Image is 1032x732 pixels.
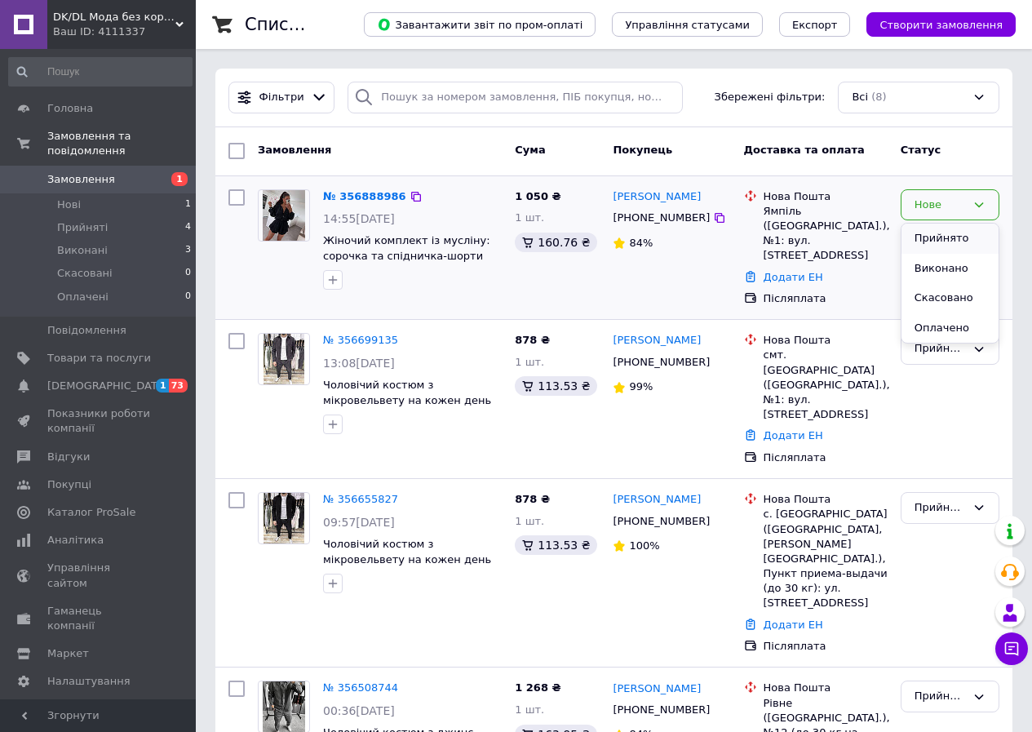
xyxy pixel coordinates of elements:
div: 113.53 ₴ [515,535,596,555]
div: Післяплата [764,291,888,306]
span: 14:55[DATE] [323,212,395,225]
div: 113.53 ₴ [515,376,596,396]
a: Чоловічий костюм з мікровельвету на кожен день [323,538,491,566]
span: 0 [185,290,191,304]
span: 1 шт. [515,515,544,527]
div: 160.76 ₴ [515,233,596,252]
span: Головна [47,101,93,116]
button: Створити замовлення [866,12,1016,37]
span: Оплачені [57,290,109,304]
span: Скасовані [57,266,113,281]
li: Оплачено [901,313,999,344]
img: Фото товару [264,493,305,543]
span: 1 [185,197,191,212]
span: Відгуки [47,450,90,464]
a: № 356699135 [323,334,398,346]
span: (8) [871,91,886,103]
button: Завантажити звіт по пром-оплаті [364,12,596,37]
span: 99% [629,380,653,393]
span: 1 050 ₴ [515,190,560,202]
div: Ямпіль ([GEOGRAPHIC_DATA].), №1: вул. [STREET_ADDRESS] [764,204,888,264]
div: Нова Пошта [764,189,888,204]
span: 84% [629,237,653,249]
input: Пошук за номером замовлення, ПІБ покупця, номером телефону, Email, номером накладної [348,82,683,113]
button: Управління статусами [612,12,763,37]
div: Післяплата [764,450,888,465]
span: 100% [629,539,659,552]
button: Чат з покупцем [995,632,1028,665]
a: Чоловічий костюм з мікровельвету на кожен день [323,379,491,406]
a: Фото товару [258,333,310,385]
a: Фото товару [258,189,310,242]
div: Нова Пошта [764,333,888,348]
a: [PERSON_NAME] [613,189,701,205]
span: Покупець [613,144,672,156]
h1: Список замовлень [245,15,410,34]
div: Прийнято [915,340,966,357]
span: Збережені фільтри: [715,90,826,105]
span: 1 шт. [515,703,544,716]
span: 878 ₴ [515,493,550,505]
span: [DEMOGRAPHIC_DATA] [47,379,168,393]
span: Фільтри [259,90,304,105]
a: Додати ЕН [764,619,823,631]
div: Прийнято [915,688,966,705]
span: Налаштування [47,674,131,689]
div: Післяплата [764,639,888,654]
span: 00:36[DATE] [323,704,395,717]
span: Експорт [792,19,838,31]
span: 3 [185,243,191,258]
a: [PERSON_NAME] [613,333,701,348]
span: 1 шт. [515,211,544,224]
div: Ваш ID: 4111337 [53,24,196,39]
a: [PERSON_NAME] [613,681,701,697]
span: 73 [169,379,188,393]
img: Фото товару [263,190,305,241]
div: смт. [GEOGRAPHIC_DATA] ([GEOGRAPHIC_DATA].), №1: вул. [STREET_ADDRESS] [764,348,888,422]
span: Замовлення [47,172,115,187]
img: Фото товару [264,334,305,384]
div: [PHONE_NUMBER] [609,699,713,721]
span: 13:08[DATE] [323,357,395,370]
span: Завантажити звіт по пром-оплаті [377,17,582,32]
span: 4 [185,220,191,235]
span: 1 шт. [515,356,544,368]
input: Пошук [8,57,193,87]
span: 1 [156,379,169,393]
span: Створити замовлення [879,19,1003,31]
span: Гаманець компанії [47,604,151,633]
a: № 356508744 [323,681,398,694]
li: Скасовано [901,283,999,313]
span: 1 268 ₴ [515,681,560,694]
span: Доставка та оплата [744,144,865,156]
a: Фото товару [258,492,310,544]
div: Нова Пошта [764,492,888,507]
span: Прийняті [57,220,108,235]
span: Повідомлення [47,323,126,338]
span: Покупці [47,477,91,492]
span: Замовлення та повідомлення [47,129,196,158]
li: Прийнято [901,224,999,254]
a: Створити замовлення [850,18,1016,30]
div: [PHONE_NUMBER] [609,511,713,532]
span: Виконані [57,243,108,258]
a: [PERSON_NAME] [613,492,701,508]
div: с. [GEOGRAPHIC_DATA] ([GEOGRAPHIC_DATA], [PERSON_NAME][GEOGRAPHIC_DATA].), Пункт приема-выдачи (д... [764,507,888,610]
span: Всі [852,90,868,105]
span: DK/DL Мода без кордонів [53,10,175,24]
span: Аналітика [47,533,104,548]
div: Нова Пошта [764,681,888,695]
a: № 356888986 [323,190,406,202]
div: [PHONE_NUMBER] [609,352,713,373]
span: 0 [185,266,191,281]
span: Управління статусами [625,19,750,31]
a: Жіночий комплект із мусліну: сорочка та спідничка-шорти [323,234,490,262]
span: Маркет [47,646,89,661]
li: Виконано [901,254,999,284]
div: Нове [915,197,966,214]
div: Прийнято [915,499,966,517]
span: Замовлення [258,144,331,156]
